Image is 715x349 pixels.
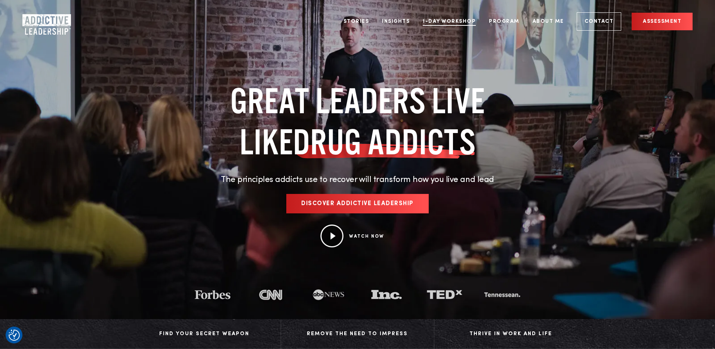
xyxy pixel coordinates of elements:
a: About Me [527,7,570,35]
h1: GREAT LEADERS LIVE LIKE [184,80,531,163]
span: Discover Addictive Leadership [301,201,414,207]
span: First name [150,1,172,6]
div: Find Your Secret Weapon [135,328,273,340]
span: The principles addicts use to recover will transform how you live and lead [221,176,494,184]
button: Consent Preferences [9,330,20,341]
img: Revisit consent button [9,330,20,341]
a: WATCH NOW [349,234,384,239]
div: Remove The Need to Impress [289,328,426,340]
a: 1-Day Workshop [417,7,481,35]
a: Home [22,14,67,29]
a: Privacy Policy [122,86,154,92]
a: Program [483,7,525,35]
a: Stories [338,7,375,35]
div: Thrive in Work and Life [442,328,580,340]
a: Discover Addictive Leadership [286,194,429,213]
a: Contact [577,12,622,31]
a: Insights [376,7,415,35]
a: Assessment [632,13,693,30]
span: DRUG ADDICTS [293,121,476,163]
